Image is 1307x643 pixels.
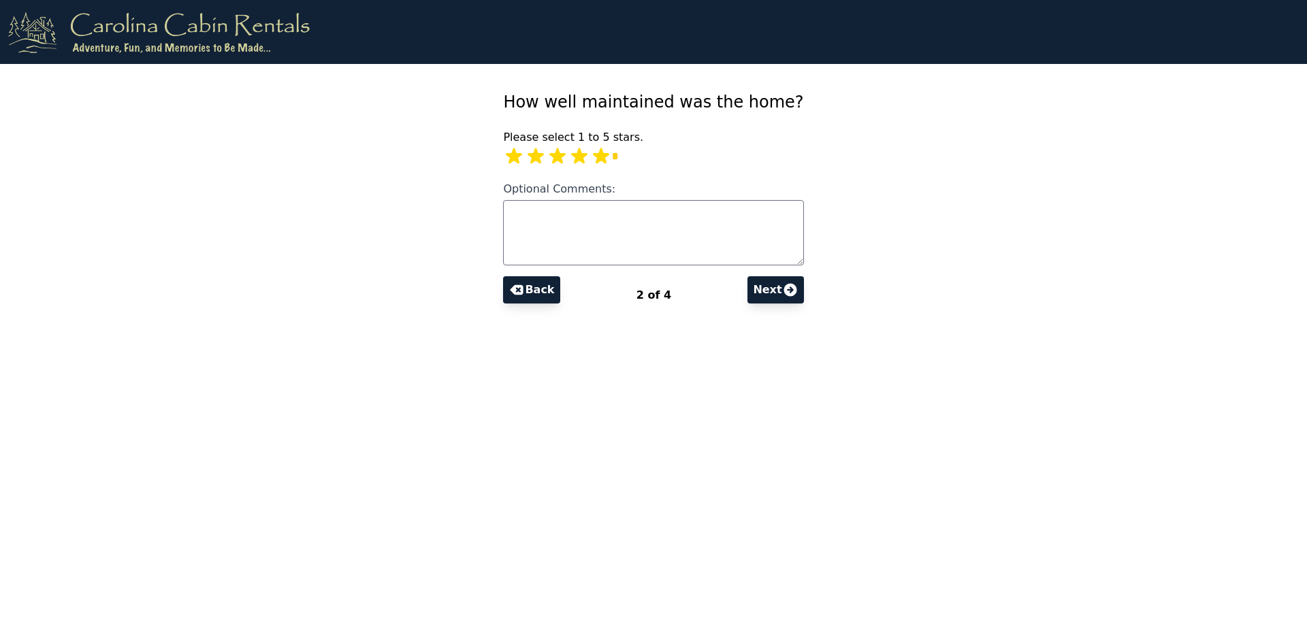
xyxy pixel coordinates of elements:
[503,182,615,195] span: Optional Comments:
[747,276,803,303] button: Next
[503,129,803,146] p: Please select 1 to 5 stars.
[8,11,310,53] img: logo.png
[503,200,803,265] textarea: Optional Comments:
[503,93,803,112] span: How well maintained was the home?
[636,288,671,301] span: 2 of 4
[503,276,560,303] button: Back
